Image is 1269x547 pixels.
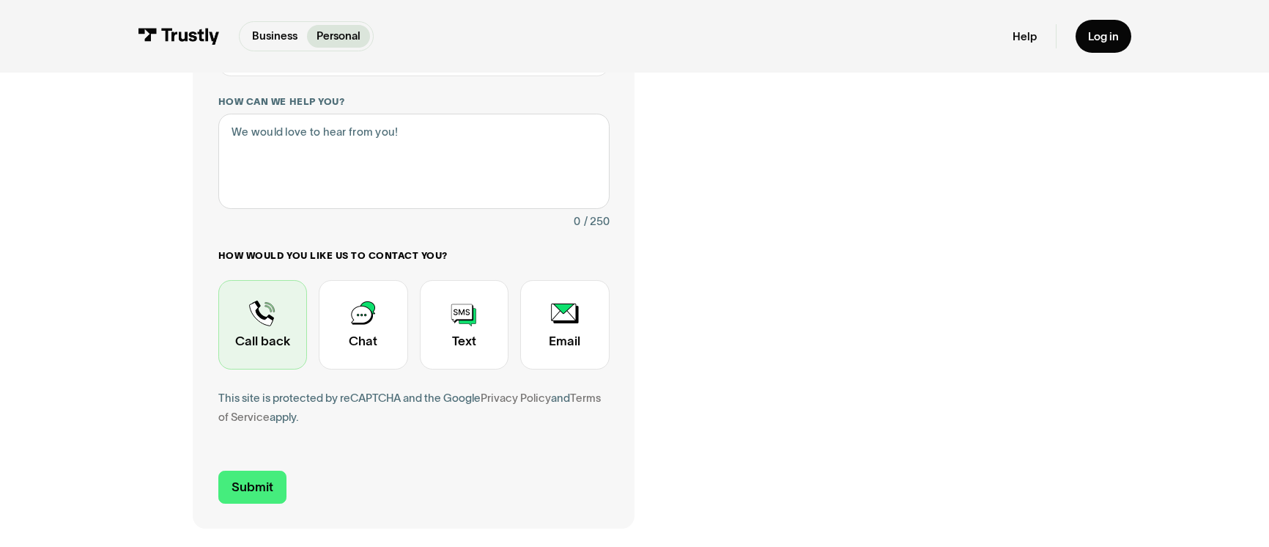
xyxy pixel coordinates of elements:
[218,392,601,423] a: Terms of Service
[584,212,610,231] div: / 250
[1088,29,1119,44] div: Log in
[252,28,297,45] p: Business
[218,95,610,108] label: How can we help you?
[1076,20,1131,53] a: Log in
[317,28,360,45] p: Personal
[138,28,220,45] img: Trustly Logo
[218,249,610,262] label: How would you like us to contact you?
[243,25,307,48] a: Business
[218,389,610,427] div: This site is protected by reCAPTCHA and the Google and apply.
[1013,29,1037,44] a: Help
[574,212,580,231] div: 0
[481,392,551,404] a: Privacy Policy
[307,25,370,48] a: Personal
[218,471,286,504] input: Submit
